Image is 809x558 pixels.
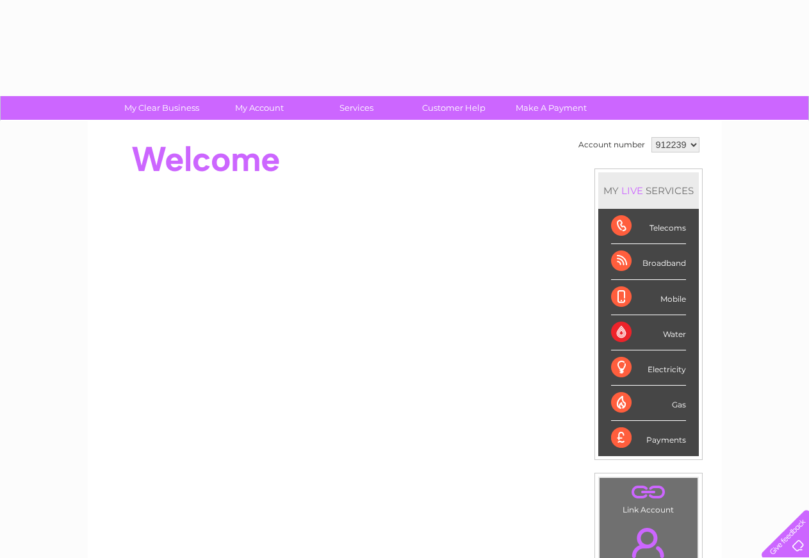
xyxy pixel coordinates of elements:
[401,96,507,120] a: Customer Help
[611,209,686,244] div: Telecoms
[611,421,686,455] div: Payments
[498,96,604,120] a: Make A Payment
[575,134,648,156] td: Account number
[611,386,686,421] div: Gas
[611,350,686,386] div: Electricity
[109,96,215,120] a: My Clear Business
[206,96,312,120] a: My Account
[603,481,694,504] a: .
[304,96,409,120] a: Services
[611,244,686,279] div: Broadband
[619,185,646,197] div: LIVE
[599,477,698,518] td: Link Account
[611,315,686,350] div: Water
[598,172,699,209] div: MY SERVICES
[611,280,686,315] div: Mobile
